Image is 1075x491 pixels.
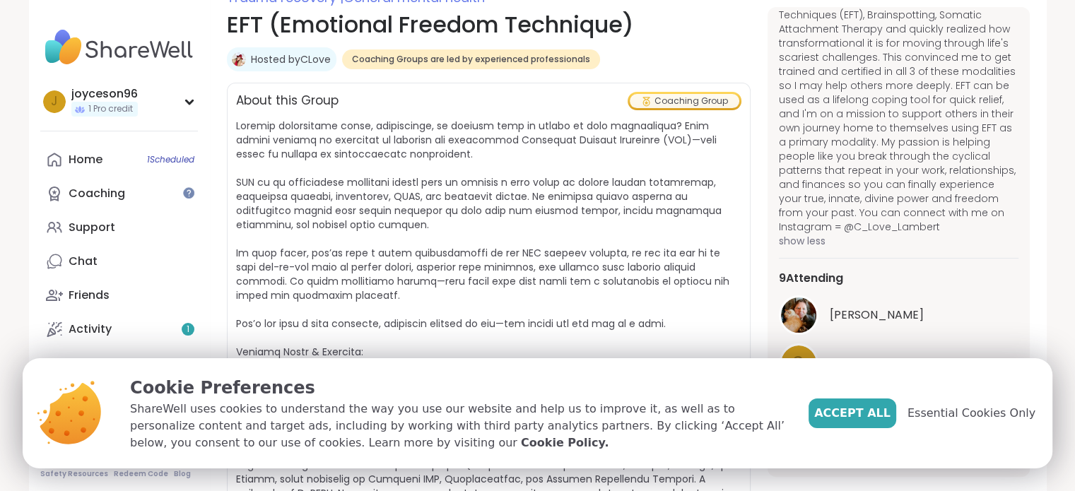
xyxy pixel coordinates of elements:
a: SStrugglinginLA [779,343,1018,383]
span: 1 Pro credit [88,103,133,115]
a: Redeem Code [114,469,168,479]
iframe: Spotlight [183,187,194,199]
a: Blog [174,469,191,479]
div: joyceson96 [71,86,138,102]
p: Cookie Preferences [130,375,786,401]
div: Chat [69,254,98,269]
a: Host [40,346,198,380]
img: LuAnn [781,297,816,333]
div: Friends [69,288,110,303]
span: 1 [187,324,189,336]
span: Accept All [814,405,891,422]
span: Essential Cookies Only [907,405,1035,422]
a: Activity1 [40,312,198,346]
a: Support [40,211,198,244]
div: Support [69,220,115,235]
div: Host [69,355,95,371]
span: 9 Attending [779,270,843,287]
a: Coaching [40,177,198,211]
img: ShareWell Nav Logo [40,23,198,72]
a: Safety Resources [40,469,108,479]
span: 1 Scheduled [147,154,194,165]
p: ShareWell uses cookies to understand the way you use our website and help us to improve it, as we... [130,401,786,451]
div: Home [69,152,102,167]
span: j [51,93,57,111]
a: LuAnn[PERSON_NAME] [779,295,1018,335]
span: StrugglinginLA [830,355,907,372]
a: Chat [40,244,198,278]
a: Home1Scheduled [40,143,198,177]
span: LuAnn [830,307,924,324]
div: Coaching [69,186,125,201]
span: S [793,350,804,377]
button: Accept All [809,398,896,428]
a: Cookie Policy. [521,434,609,451]
a: Friends [40,278,198,312]
div: Activity [69,321,112,337]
